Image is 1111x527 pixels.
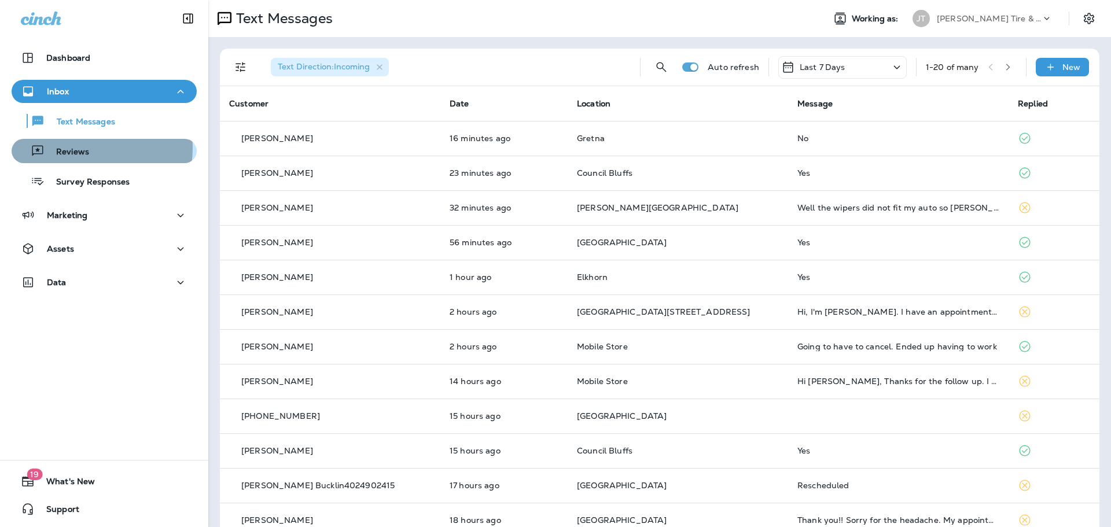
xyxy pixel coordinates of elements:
p: [PERSON_NAME] [241,377,313,386]
span: What's New [35,477,95,491]
div: Yes [797,168,999,178]
button: Text Messages [12,109,197,133]
span: [PERSON_NAME][GEOGRAPHIC_DATA] [577,202,738,213]
div: Rescheduled [797,481,999,490]
div: Yes [797,238,999,247]
span: Support [35,504,79,518]
span: Elkhorn [577,272,608,282]
p: [PERSON_NAME] [241,203,313,212]
span: Council Bluffs [577,168,632,178]
span: Date [450,98,469,109]
span: [GEOGRAPHIC_DATA] [577,515,667,525]
p: New [1062,62,1080,72]
div: Well the wipers did not fit my auto so Bryan had to dig the old ones out and replace the new ones... [797,203,999,212]
p: [PERSON_NAME] [241,134,313,143]
span: Working as: [852,14,901,24]
span: Location [577,98,610,109]
button: Settings [1079,8,1099,29]
p: Auto refresh [708,62,759,72]
button: Collapse Sidebar [172,7,204,30]
button: Filters [229,56,252,79]
div: Thank you!! Sorry for the headache. My appointment is at 245 so that's perfect. Thanks again [797,515,999,525]
div: Going to have to cancel. Ended up having to work [797,342,999,351]
p: [PERSON_NAME] Bucklin4024902415 [241,481,395,490]
p: Aug 13, 2025 10:31 AM [450,134,558,143]
p: Aug 13, 2025 10:14 AM [450,203,558,212]
span: Gretna [577,133,605,143]
p: [PERSON_NAME] [241,515,313,525]
span: 19 [27,469,42,480]
span: Message [797,98,833,109]
button: Assets [12,237,197,260]
p: Aug 13, 2025 10:23 AM [450,168,558,178]
button: Survey Responses [12,169,197,193]
p: [PERSON_NAME] [241,446,313,455]
span: Text Direction : Incoming [278,61,370,72]
button: Dashboard [12,46,197,69]
p: Survey Responses [45,177,130,188]
span: Council Bluffs [577,445,632,456]
span: [GEOGRAPHIC_DATA] [577,237,667,248]
p: Aug 13, 2025 08:01 AM [450,307,558,316]
p: Text Messages [231,10,333,27]
button: Support [12,497,197,521]
p: Marketing [47,211,87,220]
p: [PERSON_NAME] [241,342,313,351]
p: [PERSON_NAME] Tire & Auto [937,14,1041,23]
div: 1 - 20 of many [926,62,979,72]
p: Aug 12, 2025 07:24 PM [450,411,558,421]
p: [PHONE_NUMBER] [241,411,320,421]
button: Inbox [12,80,197,103]
span: [GEOGRAPHIC_DATA] [577,480,667,491]
p: Last 7 Days [800,62,845,72]
p: Aug 13, 2025 09:00 AM [450,272,558,282]
p: [PERSON_NAME] [241,238,313,247]
p: Aug 12, 2025 05:12 PM [450,481,558,490]
p: Data [47,278,67,287]
button: Reviews [12,139,197,163]
button: Data [12,271,197,294]
span: Customer [229,98,268,109]
span: Mobile Store [577,341,628,352]
p: Aug 13, 2025 07:59 AM [450,342,558,351]
p: Aug 12, 2025 06:49 PM [450,446,558,455]
span: [GEOGRAPHIC_DATA][STREET_ADDRESS] [577,307,751,317]
p: Aug 12, 2025 04:33 PM [450,515,558,525]
button: 19What's New [12,470,197,493]
span: Mobile Store [577,376,628,386]
div: Hi Byron, Thanks for the follow up. I didn't know mobile tire repair services are able to remove ... [797,377,999,386]
p: Dashboard [46,53,90,62]
div: Yes [797,272,999,282]
button: Marketing [12,204,197,227]
p: Aug 13, 2025 09:50 AM [450,238,558,247]
div: Text Direction:Incoming [271,58,389,76]
div: JT [913,10,930,27]
p: [PERSON_NAME] [241,307,313,316]
p: [PERSON_NAME] [241,272,313,282]
p: Assets [47,244,74,253]
div: No [797,134,999,143]
p: Inbox [47,87,69,96]
span: [GEOGRAPHIC_DATA] [577,411,667,421]
p: [PERSON_NAME] [241,168,313,178]
p: Aug 12, 2025 07:48 PM [450,377,558,386]
p: Reviews [45,147,89,158]
span: Replied [1018,98,1048,109]
div: Hi, I'm Steven. I have an appointment at my son's school. I'll arrive at 10. [797,307,999,316]
div: Yes [797,446,999,455]
p: Text Messages [45,117,115,128]
button: Search Messages [650,56,673,79]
